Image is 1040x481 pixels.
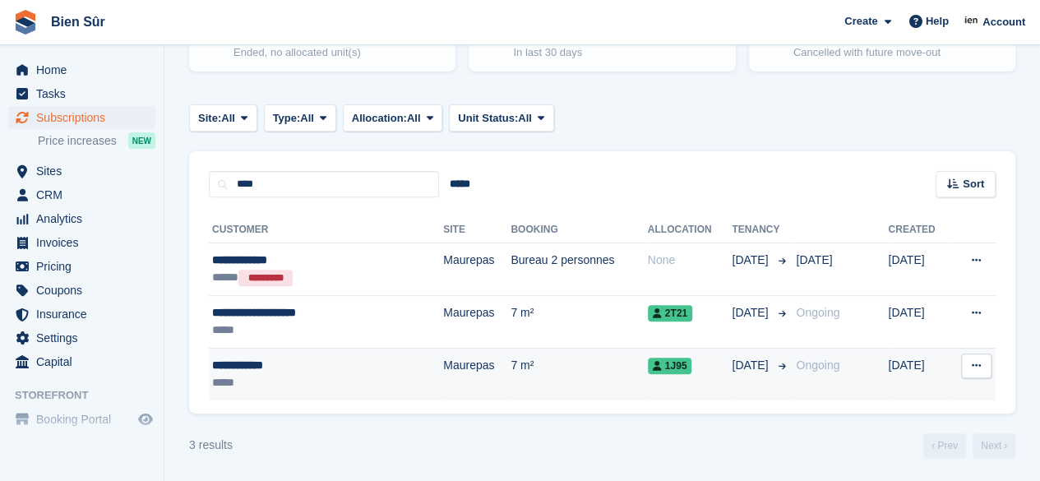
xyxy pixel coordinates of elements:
[136,409,155,429] a: Preview store
[732,357,771,374] span: [DATE]
[36,231,135,254] span: Invoices
[8,326,155,349] a: menu
[233,44,361,61] p: Ended, no allocated unit(s)
[36,58,135,81] span: Home
[407,110,421,127] span: All
[8,231,155,254] a: menu
[15,387,164,404] span: Storefront
[36,408,135,431] span: Booking Portal
[449,104,553,132] button: Unit Status: All
[648,358,692,374] span: 1J95
[732,217,789,243] th: Tenancy
[443,243,511,296] td: Maurepas
[36,106,135,129] span: Subscriptions
[8,255,155,278] a: menu
[221,110,235,127] span: All
[920,433,1019,458] nav: Page
[973,433,1015,458] a: Next
[796,358,839,372] span: Ongoing
[443,296,511,349] td: Maurepas
[36,350,135,373] span: Capital
[36,183,135,206] span: CRM
[8,106,155,129] a: menu
[926,13,949,30] span: Help
[8,82,155,105] a: menu
[963,176,984,192] span: Sort
[36,326,135,349] span: Settings
[844,13,877,30] span: Create
[8,207,155,230] a: menu
[264,104,336,132] button: Type: All
[36,279,135,302] span: Coupons
[511,243,647,296] td: Bureau 2 personnes
[300,110,314,127] span: All
[732,252,771,269] span: [DATE]
[352,110,407,127] span: Allocation:
[13,10,38,35] img: stora-icon-8386f47178a22dfd0bd8f6a31ec36ba5ce8667c1dd55bd0f319d3a0aa187defe.svg
[732,304,771,321] span: [DATE]
[796,306,839,319] span: Ongoing
[982,14,1025,30] span: Account
[8,279,155,302] a: menu
[8,160,155,183] a: menu
[44,8,112,35] a: Bien Sûr
[511,348,647,400] td: 7 m²
[513,44,620,61] p: In last 30 days
[36,255,135,278] span: Pricing
[648,217,733,243] th: Allocation
[888,217,950,243] th: Created
[796,253,832,266] span: [DATE]
[511,296,647,349] td: 7 m²
[8,408,155,431] a: menu
[189,104,257,132] button: Site: All
[36,207,135,230] span: Analytics
[458,110,518,127] span: Unit Status:
[343,104,443,132] button: Allocation: All
[888,243,950,296] td: [DATE]
[38,132,155,150] a: Price increases NEW
[8,350,155,373] a: menu
[443,217,511,243] th: Site
[128,132,155,149] div: NEW
[36,303,135,326] span: Insurance
[8,183,155,206] a: menu
[923,433,966,458] a: Previous
[209,217,443,243] th: Customer
[189,437,233,454] div: 3 results
[793,44,941,61] p: Cancelled with future move-out
[648,305,692,321] span: 2T21
[198,110,221,127] span: Site:
[518,110,532,127] span: All
[8,303,155,326] a: menu
[648,252,733,269] div: None
[36,160,135,183] span: Sites
[36,82,135,105] span: Tasks
[8,58,155,81] a: menu
[964,13,980,30] img: Asmaa Habri
[511,217,647,243] th: Booking
[888,296,950,349] td: [DATE]
[443,348,511,400] td: Maurepas
[38,133,117,149] span: Price increases
[888,348,950,400] td: [DATE]
[273,110,301,127] span: Type:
